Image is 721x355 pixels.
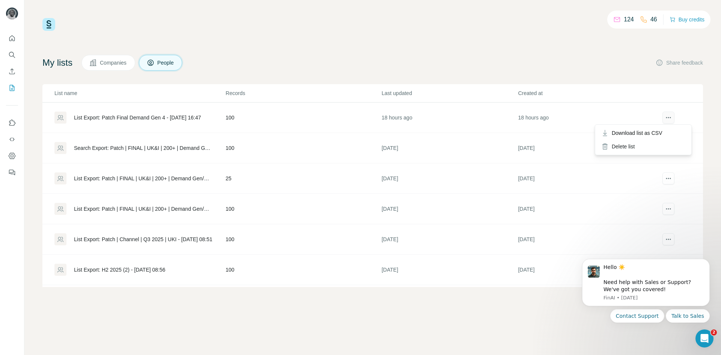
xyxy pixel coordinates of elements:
button: Feedback [6,166,18,179]
td: [DATE] [381,133,517,163]
p: 46 [650,15,657,24]
button: actions [662,172,674,184]
td: 100 [225,194,381,224]
td: 100 [225,224,381,255]
span: 2 [711,329,717,335]
td: [DATE] [381,285,517,316]
td: [DATE] [518,163,654,194]
button: Use Surfe API [6,133,18,146]
td: [DATE] [381,163,517,194]
div: List Export: Patch | Channel | Q3 2025 | UKI - [DATE] 08:51 [74,236,213,243]
div: List Export: Patch Final Demand Gen 4 - [DATE] 16:47 [74,114,201,121]
span: People [157,59,175,66]
p: Last updated [382,89,517,97]
td: [DATE] [518,194,654,224]
div: List Export: Patch | FINAL | UK&I | 200+ | Demand Gen/Marketing - [DATE] 11:26 [74,205,213,213]
td: 19 [225,285,381,316]
img: Avatar [6,8,18,20]
iframe: Intercom notifications message [571,249,721,351]
span: Companies [100,59,127,66]
p: 124 [624,15,634,24]
button: actions [662,203,674,215]
button: Enrich CSV [6,65,18,78]
td: 25 [225,163,381,194]
span: Download list as CSV [612,129,662,137]
td: [DATE] [381,224,517,255]
div: Search Export: Patch | FINAL | UK&I | 200+ | Demand Gen/Marketing - [DATE] 12:11 [74,144,213,152]
button: Share feedback [656,59,703,66]
button: Use Surfe on LinkedIn [6,116,18,130]
button: Search [6,48,18,62]
p: Created at [518,89,654,97]
td: 100 [225,133,381,163]
td: [DATE] [518,224,654,255]
p: List name [54,89,225,97]
img: Surfe Logo [42,18,55,31]
button: Dashboard [6,149,18,163]
div: List Export: H2 2025 (2) - [DATE] 08:56 [74,266,165,273]
h4: My lists [42,57,72,69]
td: 100 [225,103,381,133]
iframe: Intercom live chat [695,329,713,347]
button: actions [662,112,674,124]
td: 100 [225,255,381,285]
td: [DATE] [518,255,654,285]
button: My lists [6,81,18,95]
td: [DATE] [381,255,517,285]
td: [DATE] [518,133,654,163]
div: List Export: Patch | FINAL | UK&I | 200+ | Demand Gen/Marketing - [DATE] 16:02 [74,175,213,182]
button: Buy credits [670,14,704,25]
div: Delete list [597,140,690,153]
td: [DATE] [518,285,654,316]
button: actions [662,233,674,245]
p: Records [226,89,381,97]
button: Quick start [6,32,18,45]
td: 18 hours ago [518,103,654,133]
td: [DATE] [381,194,517,224]
td: 18 hours ago [381,103,517,133]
